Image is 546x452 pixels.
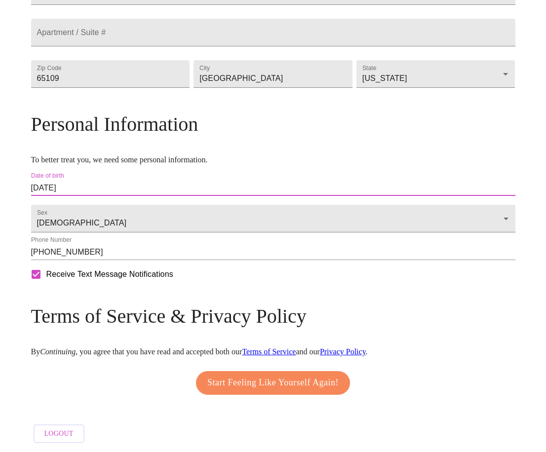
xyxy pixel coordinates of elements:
[31,304,515,328] h3: Terms of Service & Privacy Policy
[31,237,72,243] label: Phone Number
[320,347,366,356] a: Privacy Policy
[40,347,76,356] em: Continuing
[242,347,296,356] a: Terms of Service
[31,155,515,164] p: To better treat you, we need some personal information.
[196,371,350,395] button: Start Feeling Like Yourself Again!
[31,347,515,356] p: By , you agree that you have read and accepted both our and our .
[34,424,84,444] button: Logout
[356,60,515,88] div: [US_STATE]
[207,375,339,391] span: Start Feeling Like Yourself Again!
[44,428,74,440] span: Logout
[31,173,64,179] label: Date of birth
[31,205,515,232] div: [DEMOGRAPHIC_DATA]
[31,113,515,136] h3: Personal Information
[46,268,173,280] span: Receive Text Message Notifications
